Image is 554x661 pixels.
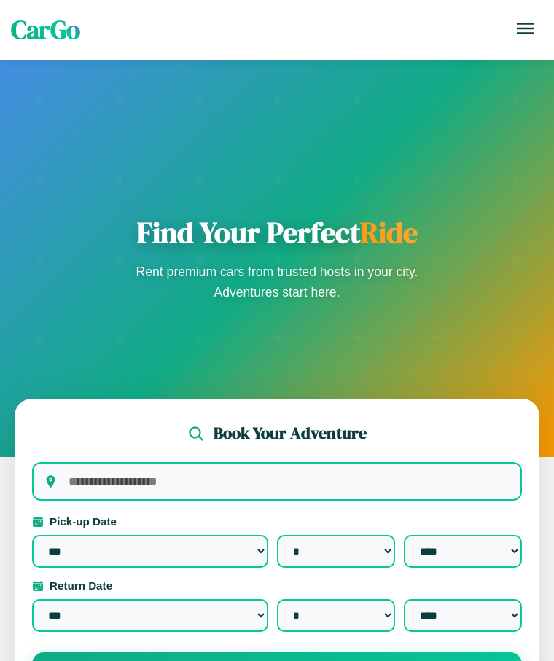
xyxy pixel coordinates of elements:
span: CarGo [11,12,80,47]
label: Return Date [32,579,522,592]
h1: Find Your Perfect [131,215,423,250]
span: Ride [360,213,418,252]
p: Rent premium cars from trusted hosts in your city. Adventures start here. [131,262,423,302]
label: Pick-up Date [32,515,522,528]
h2: Book Your Adventure [214,422,367,445]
